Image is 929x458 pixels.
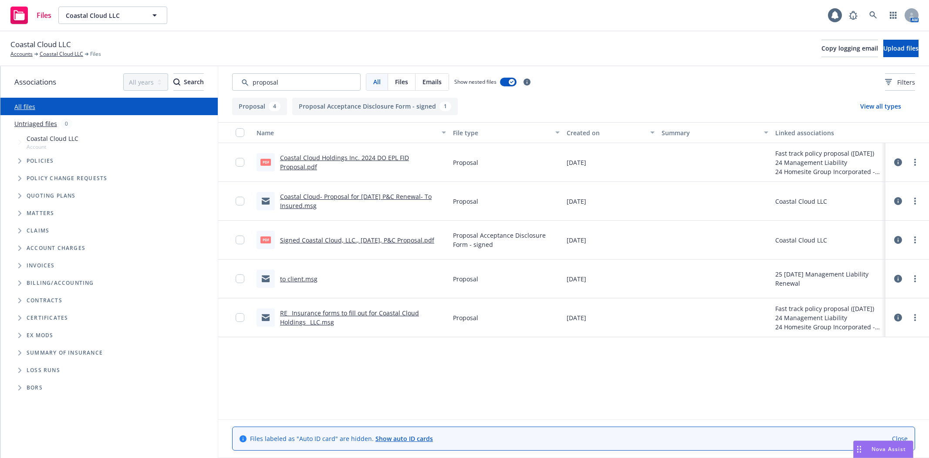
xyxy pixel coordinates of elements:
[173,73,204,91] button: SearchSearch
[0,274,218,396] div: Folder Tree Example
[567,313,586,322] span: [DATE]
[14,103,35,111] a: All files
[885,78,915,87] span: Filters
[292,98,458,115] button: Proposal Acceptance Disclosure Form - signed
[897,78,915,87] span: Filters
[872,445,906,453] span: Nova Assist
[27,246,85,251] span: Account charges
[280,275,318,283] a: to client.msg
[846,98,915,115] button: View all types
[236,158,244,167] input: Toggle Row Selected
[27,350,103,355] span: Summary of insurance
[236,236,244,244] input: Toggle Row Selected
[567,128,645,137] div: Created on
[27,176,107,181] span: Policy change requests
[821,44,878,52] span: Copy logging email
[885,7,902,24] a: Switch app
[449,122,563,143] button: File type
[61,119,72,129] div: 0
[66,11,141,20] span: Coastal Cloud LLC
[775,313,882,322] div: 24 Management Liability
[27,385,43,390] span: BORs
[40,50,83,58] a: Coastal Cloud LLC
[373,77,381,86] span: All
[883,44,919,52] span: Upload files
[658,122,772,143] button: Summary
[260,236,271,243] span: pdf
[453,274,478,284] span: Proposal
[173,79,180,85] svg: Search
[662,128,759,137] div: Summary
[90,50,101,58] span: Files
[453,197,478,206] span: Proposal
[422,77,442,86] span: Emails
[395,77,408,86] span: Files
[563,122,658,143] button: Created on
[14,119,57,128] a: Untriaged files
[910,235,920,245] a: more
[910,312,920,323] a: more
[27,211,54,216] span: Matters
[453,128,550,137] div: File type
[775,128,882,137] div: Linked associations
[775,158,882,167] div: 24 Management Liability
[250,434,433,443] span: Files labeled as "Auto ID card" are hidden.
[910,273,920,284] a: more
[232,73,361,91] input: Search by keyword...
[236,128,244,137] input: Select all
[454,78,497,85] span: Show nested files
[775,304,882,313] div: Fast track policy proposal ([DATE])
[892,434,908,443] a: Close
[173,74,204,90] div: Search
[257,128,436,137] div: Name
[269,102,280,111] div: 4
[27,315,68,321] span: Certificates
[910,157,920,167] a: more
[567,197,586,206] span: [DATE]
[567,274,586,284] span: [DATE]
[854,441,865,458] div: Drag to move
[27,368,60,373] span: Loss Runs
[37,12,51,19] span: Files
[27,280,94,286] span: Billing/Accounting
[27,298,62,303] span: Contracts
[280,192,432,210] a: Coastal Cloud- Proposal for [DATE] P&C Renewal- To Insured.msg
[453,313,478,322] span: Proposal
[280,154,409,171] a: Coastal Cloud Holdings Inc. 2024 DO EPL FID Proposal.pdf
[775,197,827,206] div: Coastal Cloud LLC
[845,7,862,24] a: Report a Bug
[775,236,827,245] div: Coastal Cloud LLC
[439,102,451,111] div: 1
[885,73,915,91] button: Filters
[236,197,244,205] input: Toggle Row Selected
[910,196,920,206] a: more
[7,3,55,27] a: Files
[27,134,78,143] span: Coastal Cloud LLC
[27,333,53,338] span: Ex Mods
[775,270,882,288] div: 25 [DATE] Management Liability Renewal
[865,7,882,24] a: Search
[567,236,586,245] span: [DATE]
[27,158,54,164] span: Policies
[58,7,167,24] button: Coastal Cloud LLC
[775,167,882,176] div: 24 Homesite Group Incorporated - Directors and Officers, Fiduciary Liability, Employment Practice...
[821,40,878,57] button: Copy logging email
[775,149,882,158] div: Fast track policy proposal ([DATE])
[27,228,49,233] span: Claims
[0,132,218,274] div: Tree Example
[232,98,287,115] button: Proposal
[236,274,244,283] input: Toggle Row Selected
[853,441,913,458] button: Nova Assist
[453,231,560,249] span: Proposal Acceptance Disclosure Form - signed
[27,263,55,268] span: Invoices
[375,434,433,443] a: Show auto ID cards
[10,50,33,58] a: Accounts
[27,193,76,198] span: Quoting plans
[453,158,478,167] span: Proposal
[253,122,449,143] button: Name
[280,236,434,244] a: Signed Coastal Cloud, LLC., [DATE], P&C Proposal.pdf
[14,76,56,88] span: Associations
[775,322,882,332] div: 24 Homesite Group Incorporated - Directors and Officers, Fiduciary Liability, Employment Practice...
[260,159,271,165] span: pdf
[567,158,586,167] span: [DATE]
